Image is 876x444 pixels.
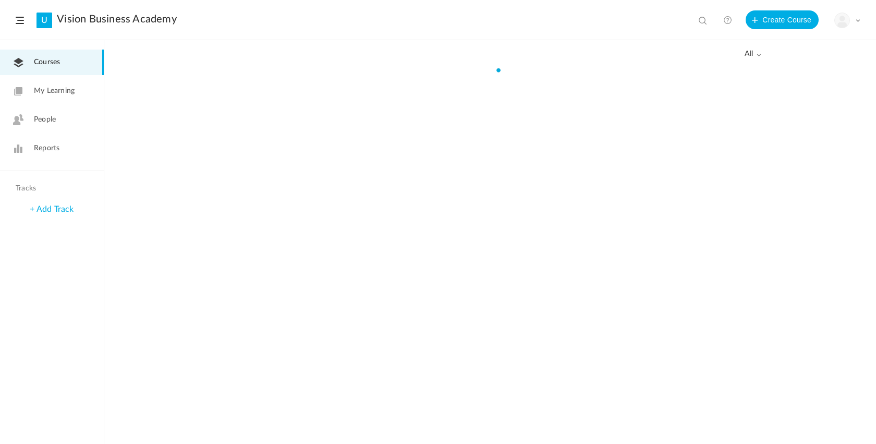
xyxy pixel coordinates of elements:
[16,184,86,193] h4: Tracks
[34,143,59,154] span: Reports
[746,10,819,29] button: Create Course
[745,50,761,58] span: all
[835,13,849,28] img: user-image.png
[57,13,177,26] a: Vision Business Academy
[34,114,56,125] span: People
[30,205,74,213] a: + Add Track
[36,13,52,28] a: U
[34,57,60,68] span: Courses
[34,86,75,97] span: My Learning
